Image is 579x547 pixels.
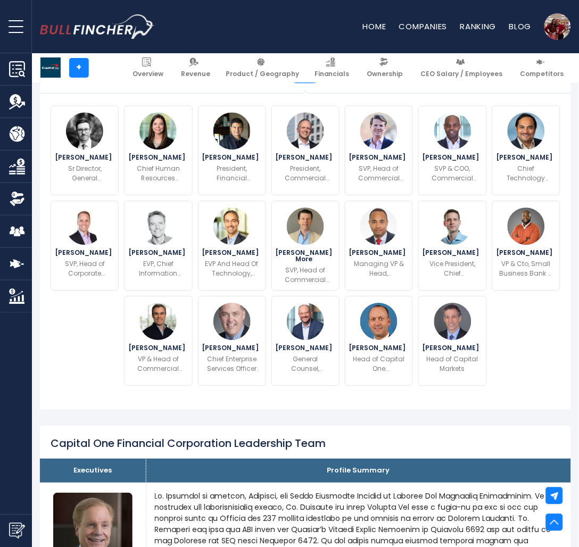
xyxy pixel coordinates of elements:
a: Bob McCarrick [PERSON_NAME] SVP, Head of Corporate Banking [51,201,119,291]
p: Chief Enterprise Services Officer & Chief of Staff [205,354,259,374]
a: Braden More [PERSON_NAME] More SVP, Head of Commercial Product & Treasury Management [271,201,340,291]
span: [PERSON_NAME] [496,154,556,161]
p: SVP & COO, Commercial Banking [425,164,479,183]
img: Bullfincher logo [40,14,155,39]
a: Matthew Cooper [PERSON_NAME] General Counsel, Corporate Secretary & Head of ESG [271,296,340,386]
span: Revenue [181,70,210,78]
p: EVP And Head Of Technology, Capital One Card [205,259,259,278]
a: Corey Lee [PERSON_NAME] SVP & COO, Commercial Banking [418,105,486,195]
a: Companies [399,21,448,32]
p: Profile Summary [154,466,563,475]
p: VP & Head of Commercial Business Analysis [131,354,185,374]
p: SVP, Head of Commercial Real Estate [352,164,406,183]
p: SVP, Head of Commercial Product & Treasury Management [278,266,333,285]
a: Chris Nims [PERSON_NAME] EVP, Chief Information Security Officer [124,201,192,291]
img: Joshua Howes [360,112,398,150]
p: Head of Capital Markets [425,354,479,374]
img: Steven Tulip [434,303,472,340]
img: Matthew Cooper [287,303,324,340]
a: Kamlesh Talreja [PERSON_NAME] Chief Technology Officer , Svp, Financial Services [492,105,560,195]
img: Kamlesh Talreja [508,112,545,150]
span: Competitors [520,70,564,78]
p: SVP, Head of Corporate Banking [57,259,112,278]
img: Frank LaPrade [213,303,251,340]
span: Product / Geography [226,70,299,78]
span: [PERSON_NAME] [55,154,115,161]
p: EVP, Chief Information Security Officer [131,259,185,278]
p: Vice President, Chief Commercial Officer [425,259,479,278]
img: Ownership [9,191,25,207]
a: Sanjiv Yajnik [PERSON_NAME] President, Financial Services [198,105,266,195]
a: Product / Geography [221,53,304,82]
a: Aron Dalley [PERSON_NAME] Sr Director, General Manager, REI Cobrand [51,105,119,195]
span: [PERSON_NAME] [202,154,262,161]
a: Steven Tulip [PERSON_NAME] Head of Capital Markets [418,296,486,386]
img: Aron Dalley [66,112,103,150]
span: [PERSON_NAME] [496,250,556,256]
img: Emmanuel Offiong [508,208,545,245]
p: President, Commercial Banking [278,164,333,183]
p: General Counsel, Corporate Secretary & Head of ESG [278,354,333,374]
span: [PERSON_NAME] [55,250,115,256]
span: Financials [315,70,350,78]
p: Executives [48,466,138,475]
img: Hayseworth Hylton [360,208,398,245]
p: Chief Human Resources Officer [131,164,185,183]
span: [PERSON_NAME] [276,154,336,161]
img: Sanjiv Yajnik [213,112,251,150]
p: VP & Cto, Small Business Bank & Treasury Management [499,259,553,278]
a: Arjun Dugal [PERSON_NAME] EVP And Head Of Technology, Capital One Card [198,201,266,291]
a: Go to homepage [40,14,154,39]
h2: Capital One Financial Corporation Leadership Team [51,436,326,450]
span: [PERSON_NAME] [202,345,262,351]
img: Bob McCarrick [66,208,103,245]
a: CEO Salary / Employees [416,53,508,82]
span: [PERSON_NAME] More [276,250,336,262]
span: [PERSON_NAME] [423,345,483,351]
span: [PERSON_NAME] [128,154,188,161]
a: Competitors [516,53,569,82]
a: Joshua Howes [PERSON_NAME] SVP, Head of Commercial Real Estate [345,105,413,195]
a: James Aron [PERSON_NAME] Vice President, Chief Commercial Officer [418,201,486,291]
a: Jim Behot [PERSON_NAME] VP & Head of Commercial Business Analysis [124,296,192,386]
img: Neal Blinde [287,112,324,150]
a: John Crosby [PERSON_NAME] Head of Capital One Underwriting & Portfolio Management [345,296,413,386]
span: Overview [133,70,163,78]
span: [PERSON_NAME] [349,250,409,256]
a: Emmanuel Offiong [PERSON_NAME] VP & Cto, Small Business Bank & Treasury Management [492,201,560,291]
img: Chris Nims [139,208,177,245]
a: + [69,58,89,78]
img: Kaitlin Haggerty [139,112,177,150]
img: John Crosby [360,303,398,340]
img: Braden More [287,208,324,245]
a: Hayseworth Hylton [PERSON_NAME] Managing VP & Head, Commercial Risk [345,201,413,291]
a: Revenue [176,53,215,82]
img: Arjun Dugal [213,208,251,245]
span: [PERSON_NAME] [202,250,262,256]
img: COF logo [40,57,61,78]
a: Blog [509,21,532,32]
span: [PERSON_NAME] [349,154,409,161]
span: Ownership [367,70,403,78]
span: [PERSON_NAME] [128,345,188,351]
p: Head of Capital One Underwriting & Portfolio Management [352,354,406,374]
span: [PERSON_NAME] [423,154,483,161]
p: Sr Director, General Manager, REI Cobrand [57,164,112,183]
span: CEO Salary / Employees [421,70,503,78]
span: [PERSON_NAME] [128,250,188,256]
img: James Aron [434,208,472,245]
a: Kaitlin Haggerty [PERSON_NAME] Chief Human Resources Officer [124,105,192,195]
img: Jim Behot [139,303,177,340]
a: Home [363,21,386,32]
span: [PERSON_NAME] [276,345,336,351]
a: Overview [128,53,168,82]
span: [PERSON_NAME] [423,250,483,256]
img: Corey Lee [434,112,472,150]
span: [PERSON_NAME] [349,345,409,351]
p: President, Financial Services [205,164,259,183]
a: Financials [310,53,354,82]
a: Frank LaPrade [PERSON_NAME] Chief Enterprise Services Officer & Chief of Staff [198,296,266,386]
a: Ownership [362,53,408,82]
a: Neal Blinde [PERSON_NAME] President, Commercial Banking [271,105,340,195]
p: Chief Technology Officer , Svp, Financial Services [499,164,553,183]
